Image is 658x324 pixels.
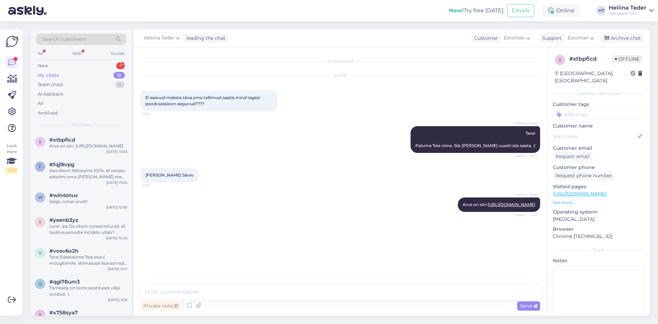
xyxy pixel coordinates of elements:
div: Arve on siin: [URL][DOMAIN_NAME] [49,143,127,149]
span: w [38,195,42,200]
div: Request email [553,152,593,161]
span: x [559,57,561,62]
p: Customer tags [553,101,644,108]
div: Private note [141,301,181,311]
div: Archive chat [600,34,644,43]
span: Estonian [504,34,525,42]
span: v [39,250,41,255]
div: Extra [553,247,644,253]
span: Send [520,303,537,309]
div: [DATE] 13:02 [106,180,127,185]
span: 13:01 [143,111,168,117]
span: Offline [612,55,642,63]
span: #x758sya7 [49,310,78,316]
p: Customer phone [553,164,644,171]
span: Heliina Teder [512,192,538,197]
span: Estonian [568,34,588,42]
div: Hea klient! Mõistame 100%, et ootate pikisilmi oma [PERSON_NAME] me tõesti ise sooviksime samuti,... [49,168,127,180]
div: HT [596,6,606,15]
input: Add a tag [553,109,644,120]
span: Heliina Teder [512,121,538,126]
div: 2 / 3 [5,167,18,173]
b: New! [449,7,464,14]
p: Browser [553,226,644,233]
div: All [38,100,44,107]
p: Operating system [553,208,644,216]
span: 13:01 [143,183,168,188]
div: Support [539,35,562,42]
span: #xtbpficd [49,137,75,143]
span: Arve on siin: [463,202,535,207]
div: Online [543,4,580,17]
span: Seen ✓ 13:03 [512,212,538,217]
p: Customer name [553,122,644,130]
span: #fqj9ivpg [49,161,74,168]
div: [DATE] [141,73,540,79]
span: Heliina Teder [144,34,174,42]
span: [PERSON_NAME] Särev [145,172,194,178]
span: Ei saanud maksta täna oma tellimust,saatis mind tagasi poodi.sessioon aegunud???? [145,95,261,106]
p: Chrome [TECHNICAL_ID] [553,233,644,240]
p: Notes [553,257,644,264]
div: All [36,49,44,58]
div: [DATE] 9:26 [108,297,127,302]
span: #vosv6o2h [49,248,78,254]
div: [GEOGRAPHIC_DATA], [GEOGRAPHIC_DATA] [555,70,631,84]
div: Heliina Teder [609,5,646,11]
span: f [39,164,41,169]
div: Socials [109,49,126,58]
span: #wln4tnuv [49,192,78,199]
a: [URL][DOMAIN_NAME] [488,202,535,207]
div: # xtbpficd [569,55,612,63]
div: Ostupesa OÜ [609,11,646,16]
span: Seen ✓ 13:01 [512,153,538,158]
div: Archived [38,110,58,117]
span: y [39,219,41,225]
div: My chats [38,72,59,79]
div: [DATE] 10:11 [108,266,127,272]
div: AI Assistant [38,91,63,98]
div: Tere! Edastasime Teie soovi müügitiimile. Võimalusel lisavad nad toote uuesti ettetellimise alla. :) [49,254,127,266]
div: Customer [471,35,498,42]
span: x [39,139,41,144]
div: New [38,62,48,69]
p: Visited pages [553,183,644,190]
a: Heliina TederOstupesa OÜ [609,5,654,16]
p: Customer email [553,145,644,152]
p: [MEDICAL_DATA] [553,216,644,223]
div: [DATE] 10:45 [106,236,127,241]
div: Look Here [5,143,18,173]
div: Selge, ootan arvet! [49,199,127,205]
div: 0 [115,81,125,88]
div: Web [71,49,83,58]
div: leading the chat [184,35,226,42]
div: Tarneaeg on toote postituses välja toodud. :) [49,285,127,297]
div: Lore! Ips Do sitam consecteturad, eli Sedd eiusmodte incididu utlab? Etdolo magna aliqu enimadmin... [49,223,127,236]
div: Request phone number [553,171,615,180]
div: 1 [116,62,125,69]
span: q [38,281,42,286]
div: [DATE] 13:03 [106,149,127,154]
div: Try free [DATE]: [449,7,504,15]
span: Search customers [42,36,86,43]
img: Askly Logo [5,35,19,48]
span: #qgi78um3 [49,279,80,285]
button: Emails [507,4,534,17]
span: My chats [72,122,90,128]
div: 12 [113,72,125,79]
div: Chat started [141,58,540,64]
div: Customer information [553,91,644,97]
input: Add name [553,133,636,140]
span: #yeenb3yz [49,217,78,223]
div: [DATE] 12:50 [106,205,127,210]
p: See more ... [553,200,644,206]
a: [URL][DOMAIN_NAME] [553,191,607,197]
span: x [39,312,41,317]
div: Team chats [38,81,63,88]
